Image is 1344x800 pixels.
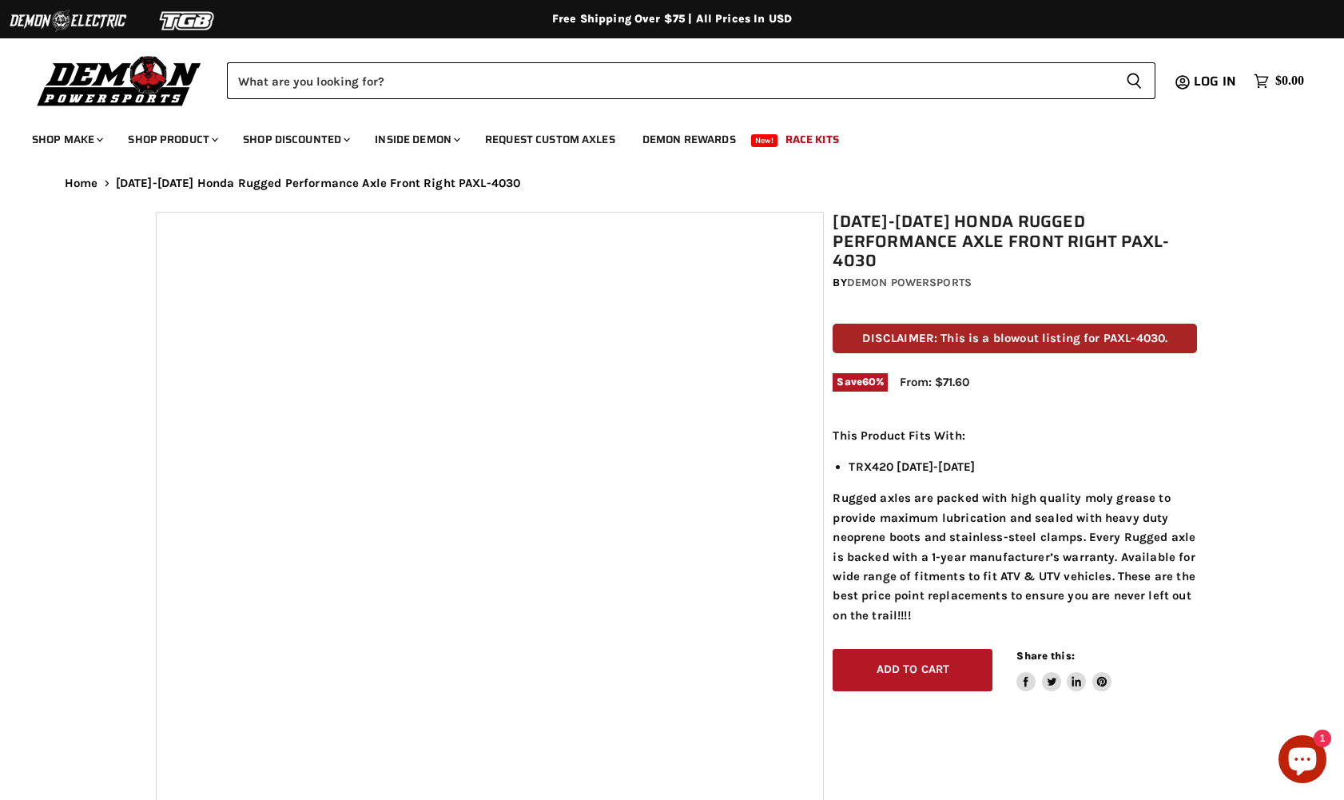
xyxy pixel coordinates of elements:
[473,123,627,156] a: Request Custom Axles
[1187,74,1246,89] a: Log in
[20,123,113,156] a: Shop Make
[1275,74,1304,89] span: $0.00
[227,62,1113,99] input: Search
[1274,735,1331,787] inbox-online-store-chat: Shopify online store chat
[833,426,1197,445] p: This Product Fits With:
[833,274,1197,292] div: by
[227,62,1155,99] form: Product
[833,649,992,691] button: Add to cart
[751,134,778,147] span: New!
[116,123,228,156] a: Shop Product
[363,123,470,156] a: Inside Demon
[1194,71,1236,91] span: Log in
[1016,649,1111,691] aside: Share this:
[33,177,1311,190] nav: Breadcrumbs
[833,426,1197,625] div: Rugged axles are packed with high quality moly grease to provide maximum lubrication and sealed w...
[128,6,248,36] img: TGB Logo 2
[20,117,1300,156] ul: Main menu
[116,177,521,190] span: [DATE]-[DATE] Honda Rugged Performance Axle Front Right PAXL-4030
[1113,62,1155,99] button: Search
[1016,650,1074,662] span: Share this:
[900,375,969,389] span: From: $71.60
[773,123,851,156] a: Race Kits
[8,6,128,36] img: Demon Electric Logo 2
[862,376,876,388] span: 60
[231,123,360,156] a: Shop Discounted
[630,123,748,156] a: Demon Rewards
[847,276,972,289] a: Demon Powersports
[849,457,1197,476] li: TRX420 [DATE]-[DATE]
[833,212,1197,271] h1: [DATE]-[DATE] Honda Rugged Performance Axle Front Right PAXL-4030
[877,663,950,676] span: Add to cart
[33,12,1311,26] div: Free Shipping Over $75 | All Prices In USD
[1246,70,1312,93] a: $0.00
[833,373,888,391] span: Save %
[833,324,1197,353] p: DISCLAIMER: This is a blowout listing for PAXL-4030.
[32,52,207,109] img: Demon Powersports
[65,177,98,190] a: Home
